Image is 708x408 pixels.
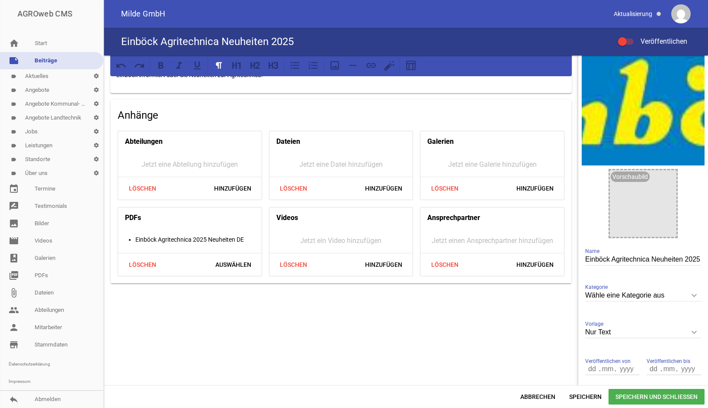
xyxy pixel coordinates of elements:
div: Jetzt eine Galerie hinzufügen [420,152,564,177]
span: Speichern und Schließen [609,389,705,405]
div: Jetzt eine Datei hinzufügen [269,152,413,177]
span: Hinzufügen [207,181,258,196]
span: Hinzufügen [509,257,561,272]
i: settings [89,83,103,97]
div: Jetzt einen Ansprechpartner hinzufügen [420,228,564,253]
i: label [11,115,16,121]
div: Jetzt eine Abteilung hinzufügen [118,152,262,177]
i: attach_file [9,288,19,298]
span: Löschen [273,257,314,272]
input: mm [600,363,615,375]
h4: PDFs [125,211,141,225]
span: Hinzufügen [358,181,409,196]
span: Löschen [273,181,314,196]
i: settings [89,139,103,152]
span: Veröffentlichen bis [647,357,690,366]
i: note [9,55,19,66]
span: Hinzufügen [358,257,409,272]
i: settings [89,125,103,139]
i: settings [89,166,103,180]
i: home [9,38,19,49]
span: Löschen [122,257,163,272]
input: dd [647,363,661,375]
i: picture_as_pdf [9,270,19,281]
i: label [11,101,16,107]
h4: Dateien [276,135,300,149]
i: settings [89,69,103,83]
i: image [9,218,19,229]
input: yyyy [677,363,698,375]
i: label [11,143,16,149]
i: label [11,129,16,135]
h4: Abteilungen [125,135,163,149]
input: mm [661,363,677,375]
i: person [9,322,19,333]
i: settings [89,111,103,125]
i: event [9,184,19,194]
i: movie [9,236,19,246]
i: settings [89,97,103,111]
span: Abbrechen [513,389,562,405]
span: Löschen [424,181,465,196]
i: photo_album [9,253,19,263]
span: Hinzufügen [509,181,561,196]
input: yyyy [615,363,637,375]
i: label [11,171,16,176]
h4: Ansprechpartner [427,211,480,225]
span: Speichern [562,389,609,405]
li: Einböck Agritechnica 2025 Neuheiten DE [135,234,262,245]
i: label [11,74,16,79]
i: people [9,305,19,315]
input: dd [585,363,600,375]
span: Auswählen [208,257,258,272]
i: reply [9,394,19,405]
div: Vorschaubild [611,172,650,182]
h4: Anhänge [118,108,564,122]
i: rate_review [9,201,19,211]
span: Veröffentlichen von [585,357,631,366]
i: store_mall_directory [9,340,19,350]
div: Jetzt ein Video hinzufügen [269,228,413,253]
span: Veröffentlichen [630,37,687,45]
span: Löschen [122,181,163,196]
i: settings [89,152,103,166]
h4: Einböck Agritechnica Neuheiten 2025 [121,35,294,49]
i: keyboard_arrow_down [687,288,701,302]
span: Löschen [424,257,465,272]
h4: Galerien [427,135,454,149]
h4: Videos [276,211,298,225]
i: keyboard_arrow_down [687,325,701,339]
span: Milde GmbH [121,10,166,18]
i: label [11,87,16,93]
i: label [11,157,16,162]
